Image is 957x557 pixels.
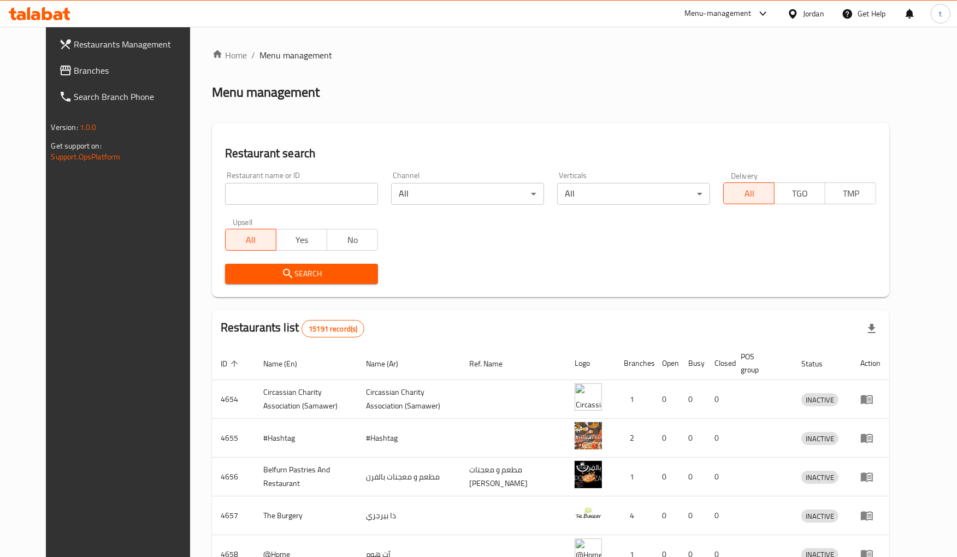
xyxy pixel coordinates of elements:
[225,264,378,284] button: Search
[255,380,358,419] td: ​Circassian ​Charity ​Association​ (Samawer)
[50,57,206,84] a: Branches
[358,380,461,419] td: ​Circassian ​Charity ​Association​ (Samawer)
[801,432,838,445] span: INACTIVE
[706,496,732,535] td: 0
[803,8,824,20] div: Jordan
[680,419,706,458] td: 0
[212,49,247,62] a: Home
[860,393,881,406] div: Menu
[332,232,374,248] span: No
[212,49,890,62] nav: breadcrumb
[391,183,544,205] div: All
[233,218,253,226] label: Upsell
[728,186,770,202] span: All
[358,496,461,535] td: ذا بيرجري
[615,496,653,535] td: 4
[225,229,276,251] button: All
[50,84,206,110] a: Search Branch Phone
[859,316,885,342] div: Export file
[615,347,653,380] th: Branches
[723,182,775,204] button: All
[460,458,565,496] td: مطعم و معجنات [PERSON_NAME]
[251,49,255,62] li: /
[74,38,197,51] span: Restaurants Management
[255,458,358,496] td: Belfurn Pastries And Restaurant
[939,8,942,20] span: t
[234,267,369,281] span: Search
[731,171,758,179] label: Delivery
[706,347,732,380] th: Closed
[575,422,602,449] img: #Hashtag
[706,380,732,419] td: 0
[212,419,255,458] td: 4655
[212,458,255,496] td: 4656
[276,229,327,251] button: Yes
[263,357,311,370] span: Name (En)
[74,64,197,77] span: Branches
[212,84,320,101] h2: Menu management
[830,186,872,202] span: TMP
[212,496,255,535] td: 4657
[801,471,838,484] span: INACTIVE
[615,380,653,419] td: 1
[358,458,461,496] td: مطعم و معجنات بالفرن
[615,458,653,496] td: 1
[255,496,358,535] td: The Burgery
[51,150,121,164] a: Support.OpsPlatform
[653,419,680,458] td: 0
[825,182,876,204] button: TMP
[74,90,197,103] span: Search Branch Phone
[225,183,378,205] input: Search for restaurant name or ID..
[774,182,825,204] button: TGO
[557,183,710,205] div: All
[51,120,78,134] span: Version:
[706,458,732,496] td: 0
[801,432,838,445] div: INACTIVE
[50,31,206,57] a: Restaurants Management
[801,393,838,406] div: INACTIVE
[259,49,332,62] span: Menu management
[221,319,365,337] h2: Restaurants list
[221,357,241,370] span: ID
[684,7,752,20] div: Menu-management
[741,350,780,376] span: POS group
[680,380,706,419] td: 0
[367,357,413,370] span: Name (Ar)
[860,431,881,445] div: Menu
[680,496,706,535] td: 0
[566,347,615,380] th: Logo
[255,419,358,458] td: #Hashtag
[358,419,461,458] td: #Hashtag
[51,139,102,153] span: Get support on:
[680,347,706,380] th: Busy
[680,458,706,496] td: 0
[575,461,602,488] img: Belfurn Pastries And Restaurant
[225,145,877,162] h2: Restaurant search
[653,380,680,419] td: 0
[706,419,732,458] td: 0
[212,380,255,419] td: 4654
[653,458,680,496] td: 0
[801,394,838,406] span: INACTIVE
[327,229,378,251] button: No
[653,496,680,535] td: 0
[615,419,653,458] td: 2
[801,357,837,370] span: Status
[230,232,272,248] span: All
[653,347,680,380] th: Open
[860,509,881,522] div: Menu
[281,232,323,248] span: Yes
[801,510,838,523] span: INACTIVE
[469,357,517,370] span: Ref. Name
[852,347,889,380] th: Action
[779,186,821,202] span: TGO
[302,320,364,337] div: Total records count
[575,500,602,527] img: The Burgery
[575,383,602,411] img: ​Circassian ​Charity ​Association​ (Samawer)
[80,120,97,134] span: 1.0.0
[302,324,364,334] span: 15191 record(s)
[860,470,881,483] div: Menu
